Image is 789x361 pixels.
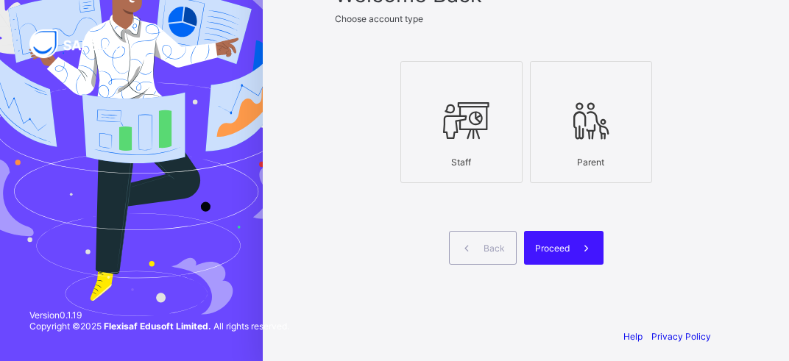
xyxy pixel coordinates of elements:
[29,310,289,321] span: Version 0.1.19
[651,331,711,342] a: Privacy Policy
[408,149,514,175] div: Staff
[29,321,289,332] span: Copyright © 2025 All rights reserved.
[623,331,643,342] a: Help
[104,321,211,332] strong: Flexisaf Edusoft Limited.
[335,13,423,24] span: Choose account type
[29,29,140,58] img: SAFSIMS Logo
[535,243,570,254] span: Proceed
[538,149,644,175] div: Parent
[484,243,505,254] span: Back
